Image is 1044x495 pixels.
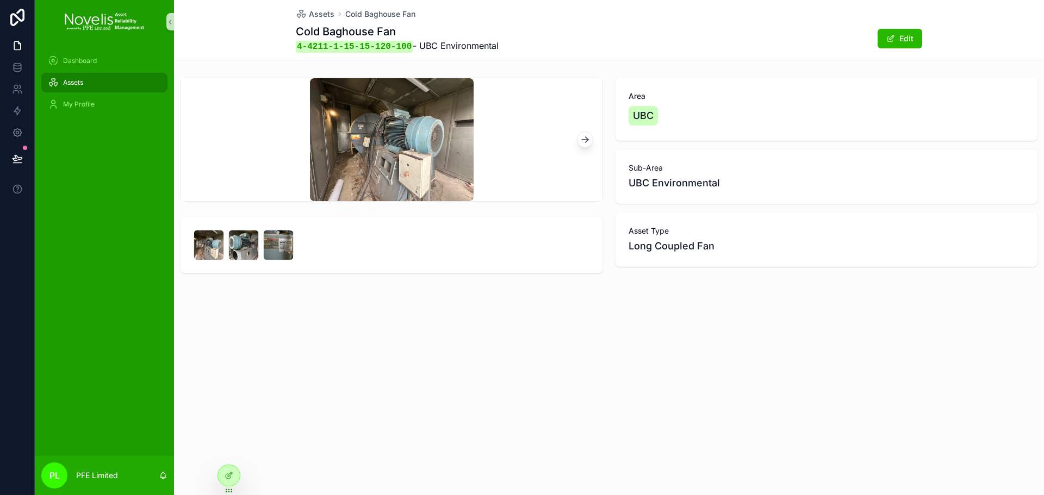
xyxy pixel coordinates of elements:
[76,470,118,481] p: PFE Limited
[629,91,1024,102] span: Area
[296,9,334,20] a: Assets
[296,24,499,39] h1: Cold Baghouse Fan
[309,9,334,20] span: Assets
[41,73,167,92] a: Assets
[878,29,922,48] button: Edit
[49,469,60,482] span: PL
[629,225,1024,236] span: Asset Type
[629,162,1024,173] span: Sub-Area
[63,100,95,109] span: My Profile
[310,78,474,201] img: image.jpg
[296,41,413,53] code: 4-4211-1-15-15-120-100
[629,176,720,191] span: UBC Environmental
[35,43,174,128] div: scrollable content
[345,9,415,20] a: Cold Baghouse Fan
[41,95,167,114] a: My Profile
[629,239,714,254] span: Long Coupled Fan
[63,57,97,65] span: Dashboard
[633,108,654,123] span: UBC
[296,39,499,53] span: - UBC Environmental
[41,51,167,71] a: Dashboard
[63,78,83,87] span: Assets
[63,13,146,30] img: App logo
